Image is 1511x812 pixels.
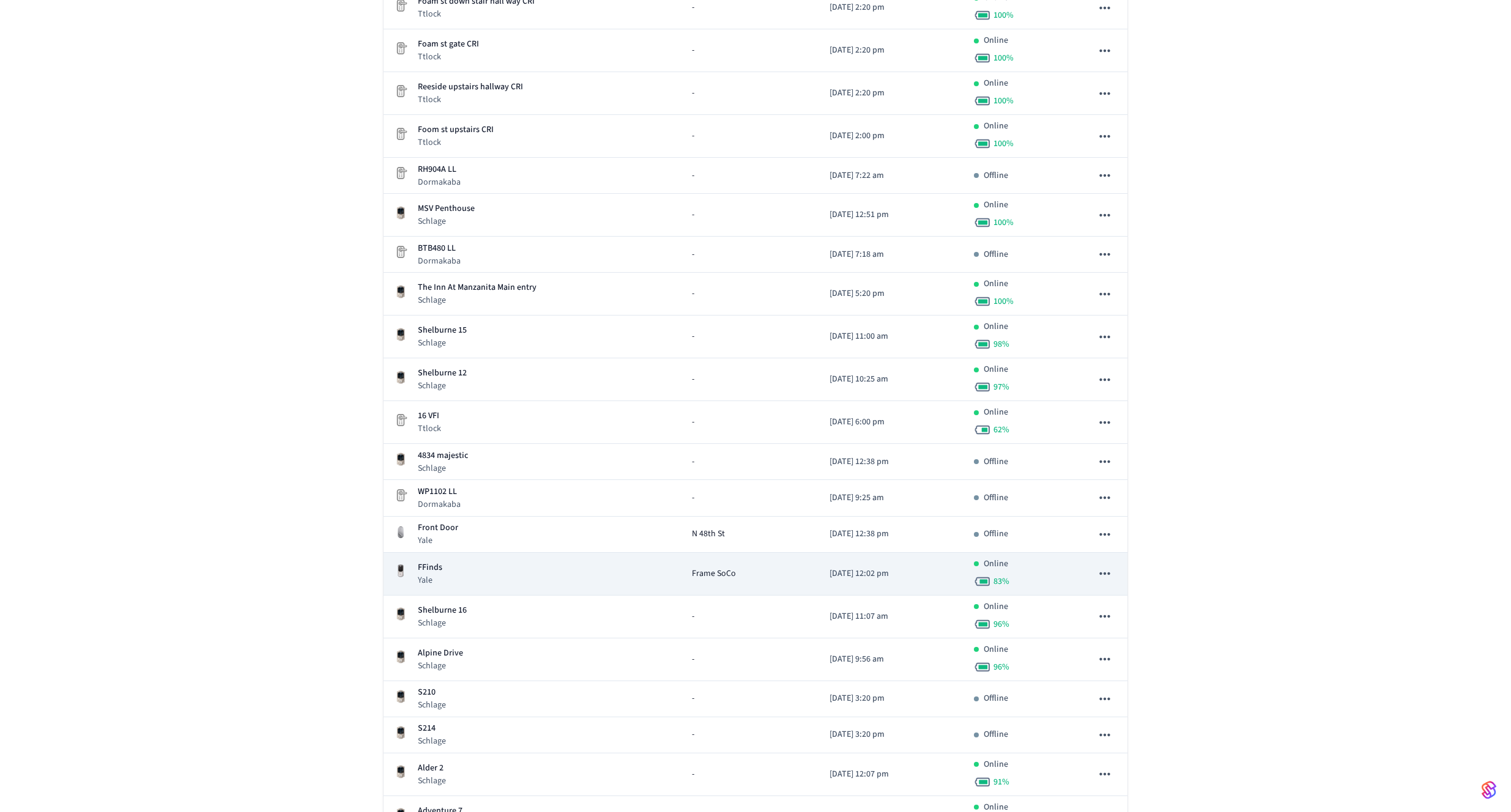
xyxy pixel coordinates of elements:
[830,130,954,142] p: [DATE] 2:00 pm
[393,205,408,220] img: Schlage Sense Smart Deadbolt with Camelot Trim, Front
[984,34,1008,47] p: Online
[984,692,1008,705] p: Offline
[984,77,1008,90] p: Online
[418,367,467,380] p: Shelburne 12
[418,38,479,51] p: Foam st gate CRI
[984,199,1008,212] p: Online
[993,381,1009,393] span: 97 %
[393,166,408,180] img: Placeholder Lock Image
[418,215,475,227] p: Schlage
[993,295,1014,308] span: 100 %
[692,528,725,541] span: N 48th St
[993,776,1009,788] span: 91 %
[692,768,694,781] span: -
[830,1,954,14] p: [DATE] 2:20 pm
[393,564,408,578] img: Yale Assure Touchscreen Wifi Smart Lock, Satin Nickel, Front
[418,294,536,306] p: Schlage
[418,775,446,787] p: Schlage
[692,610,694,623] span: -
[692,1,694,14] span: -
[692,287,694,300] span: -
[984,558,1008,570] p: Online
[393,452,408,467] img: Schlage Sense Smart Deadbolt with Camelot Trim, Front
[418,176,461,188] p: Dormakaba
[418,324,467,337] p: Shelburne 15
[692,653,694,666] span: -
[830,567,954,580] p: [DATE] 12:02 pm
[692,330,694,343] span: -
[418,124,494,136] p: Foom st upstairs CRI
[393,84,408,98] img: Placeholder Lock Image
[830,728,954,741] p: [DATE] 3:20 pm
[418,281,536,294] p: The Inn At Manzanita Main entry
[418,686,446,699] p: S210
[692,248,694,261] span: -
[393,649,408,664] img: Schlage Sense Smart Deadbolt with Camelot Trim, Front
[692,87,694,100] span: -
[418,81,523,94] p: Reeside upstairs hallway CRI
[418,604,467,617] p: Shelburne 16
[993,575,1009,588] span: 83 %
[692,130,694,142] span: -
[984,728,1008,741] p: Offline
[692,692,694,705] span: -
[993,618,1009,630] span: 96 %
[418,485,461,498] p: WP1102 LL
[984,600,1008,613] p: Online
[418,617,467,629] p: Schlage
[418,410,441,423] p: 16 VFI
[984,406,1008,419] p: Online
[993,661,1009,673] span: 96 %
[993,338,1009,350] span: 98 %
[830,492,954,504] p: [DATE] 9:25 am
[418,462,468,474] p: Schlage
[393,245,408,259] img: Placeholder Lock Image
[984,248,1008,261] p: Offline
[393,525,408,539] img: August Wifi Smart Lock 3rd Gen, Silver, Front
[830,653,954,666] p: [DATE] 9:56 am
[393,413,408,427] img: Placeholder Lock Image
[393,607,408,621] img: Schlage Sense Smart Deadbolt with Camelot Trim, Front
[830,692,954,705] p: [DATE] 3:20 pm
[418,136,494,149] p: Ttlock
[393,764,408,779] img: Schlage Sense Smart Deadbolt with Camelot Trim, Front
[830,87,954,100] p: [DATE] 2:20 pm
[418,255,461,267] p: Dormakaba
[984,643,1008,656] p: Online
[418,561,442,574] p: FFinds
[830,330,954,343] p: [DATE] 11:00 am
[984,278,1008,290] p: Online
[418,522,458,534] p: Front Door
[418,202,475,215] p: MSV Penthouse
[418,534,458,547] p: Yale
[692,44,694,57] span: -
[984,456,1008,468] p: Offline
[692,373,694,386] span: -
[993,138,1014,150] span: 100 %
[830,416,954,429] p: [DATE] 6:00 pm
[418,498,461,511] p: Dormakaba
[393,689,408,704] img: Schlage Sense Smart Deadbolt with Camelot Trim, Front
[418,380,467,392] p: Schlage
[830,768,954,781] p: [DATE] 12:07 pm
[418,163,461,176] p: RH904A LL
[830,373,954,386] p: [DATE] 10:25 am
[984,758,1008,771] p: Online
[692,567,736,580] span: Frame SoCo
[393,41,408,56] img: Placeholder Lock Image
[984,363,1008,376] p: Online
[393,284,408,299] img: Schlage Sense Smart Deadbolt with Camelot Trim, Front
[1482,780,1496,800] img: SeamLogoGradient.69752ec5.svg
[984,320,1008,333] p: Online
[993,95,1014,107] span: 100 %
[393,127,408,141] img: Placeholder Lock Image
[692,728,694,741] span: -
[393,725,408,740] img: Schlage Sense Smart Deadbolt with Camelot Trim, Front
[984,492,1008,504] p: Offline
[418,735,446,747] p: Schlage
[418,722,446,735] p: S214
[692,456,694,468] span: -
[418,8,535,20] p: Ttlock
[830,248,954,261] p: [DATE] 7:18 am
[692,416,694,429] span: -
